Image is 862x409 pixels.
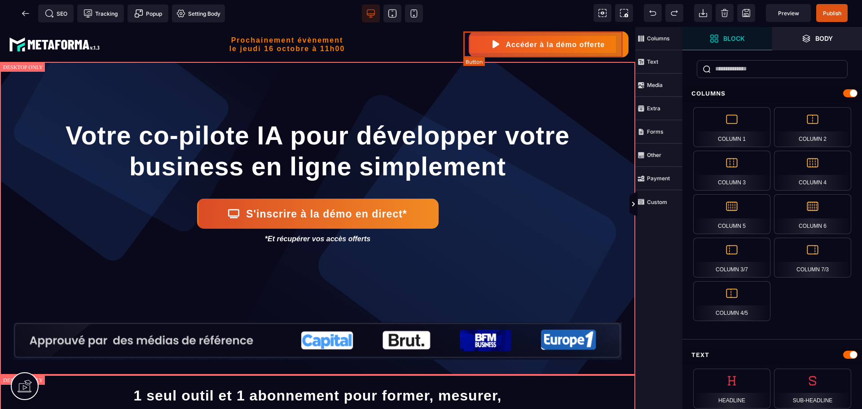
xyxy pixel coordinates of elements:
span: View mobile [405,4,423,22]
strong: Extra [647,105,660,112]
span: Toggle Views [682,191,691,218]
span: Save [737,4,755,22]
span: Redo [665,4,683,22]
span: Tracking code [77,4,124,22]
span: Setting Body [176,9,220,18]
span: Create Alert Modal [128,4,168,22]
strong: Custom [647,199,667,205]
div: Sub-headline [774,369,851,409]
span: View tablet [383,4,401,22]
div: Columns [682,85,862,102]
strong: Media [647,82,663,88]
strong: Body [815,35,833,42]
div: Column 5 [693,194,770,234]
span: Tracking [84,9,118,18]
div: Column 4 [774,151,851,191]
span: Preview [766,4,811,22]
img: 6ac7edd868552ea4cac3a134bbc25cc8_cedcaeaed21095557c16483233e6a24a_Capture_d%E2%80%99e%CC%81cran_2... [13,296,622,332]
div: Column 4/5 [693,281,770,321]
span: Publish [823,10,841,17]
strong: Block [723,35,745,42]
strong: Other [647,152,661,158]
span: View components [594,4,611,22]
div: Column 7/3 [774,238,851,278]
span: View desktop [362,4,380,22]
span: Extra [635,97,682,120]
span: Screenshot [615,4,633,22]
div: Column 3 [693,151,770,191]
span: Custom Block [635,190,682,213]
span: Clear [716,4,734,22]
span: Favicon [172,4,225,22]
span: Open Import Webpage [694,4,712,22]
h2: Prochainement évènement le jeudi 16 octobre à 11h00 [106,4,469,30]
i: *Et récupérer vos accès offerts [265,208,370,216]
strong: Columns [647,35,670,42]
div: Headline [693,369,770,409]
span: Columns [635,27,682,50]
h1: Votre co-pilote IA pour développer votre business en ligne simplement [13,89,622,159]
div: Text [682,347,862,363]
span: Popup [134,9,162,18]
div: Column 6 [774,194,851,234]
span: Open Blocks [682,27,772,50]
div: Column 1 [693,107,770,147]
span: Text [635,50,682,74]
span: SEO [45,9,67,18]
span: Save [816,4,848,22]
span: Payment [635,167,682,190]
span: Media [635,74,682,97]
span: Other [635,144,682,167]
span: Undo [644,4,662,22]
img: d26e0583832d778f9e305d79f6bddf92_8fa9e2e868b1947d56ac74b6bb2c0e33_logo-meta-v1-2.fcd3b35b.svg [9,8,103,27]
div: Column 3/7 [693,238,770,278]
button: S'inscrire à la démo en direct* [197,172,439,202]
strong: Payment [647,175,670,182]
strong: Forms [647,128,664,135]
span: Back [17,4,35,22]
span: Forms [635,120,682,144]
h1: 1 seul outil et 1 abonnement pour former, mesurer, automatiser, fidéliser et développer son business [13,355,622,402]
span: Open Layers [772,27,862,50]
strong: Text [647,58,658,65]
div: Column 2 [774,107,851,147]
span: Seo meta data [38,4,74,22]
span: Preview [778,10,799,17]
button: Accéder à la démo offerte [469,4,629,30]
